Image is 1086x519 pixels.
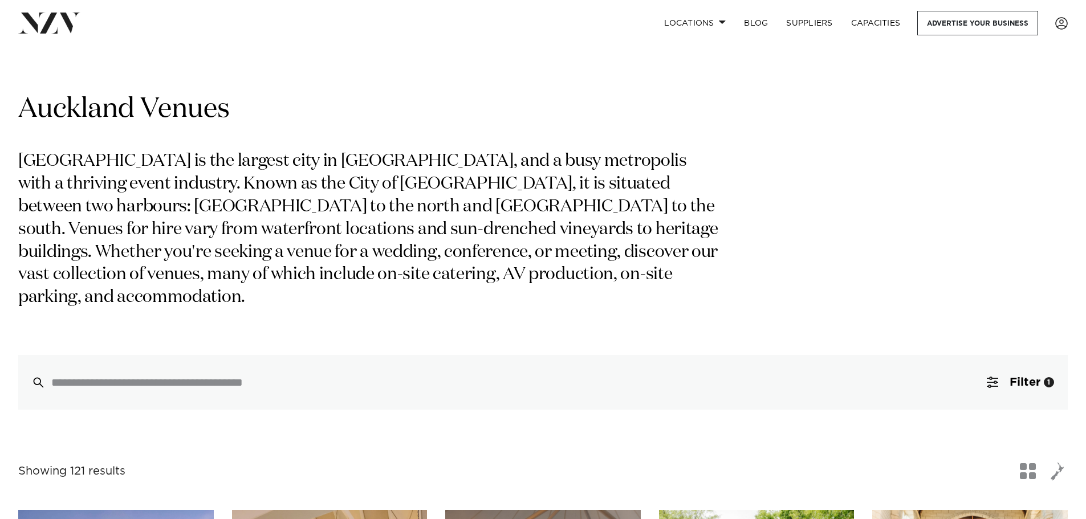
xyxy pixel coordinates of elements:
[777,11,841,35] a: SUPPLIERS
[18,13,80,33] img: nzv-logo.png
[973,355,1068,410] button: Filter1
[735,11,777,35] a: BLOG
[18,92,1068,128] h1: Auckland Venues
[18,150,723,309] p: [GEOGRAPHIC_DATA] is the largest city in [GEOGRAPHIC_DATA], and a busy metropolis with a thriving...
[18,463,125,480] div: Showing 121 results
[1010,377,1040,388] span: Filter
[1044,377,1054,387] div: 1
[917,11,1038,35] a: Advertise your business
[655,11,735,35] a: Locations
[842,11,910,35] a: Capacities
